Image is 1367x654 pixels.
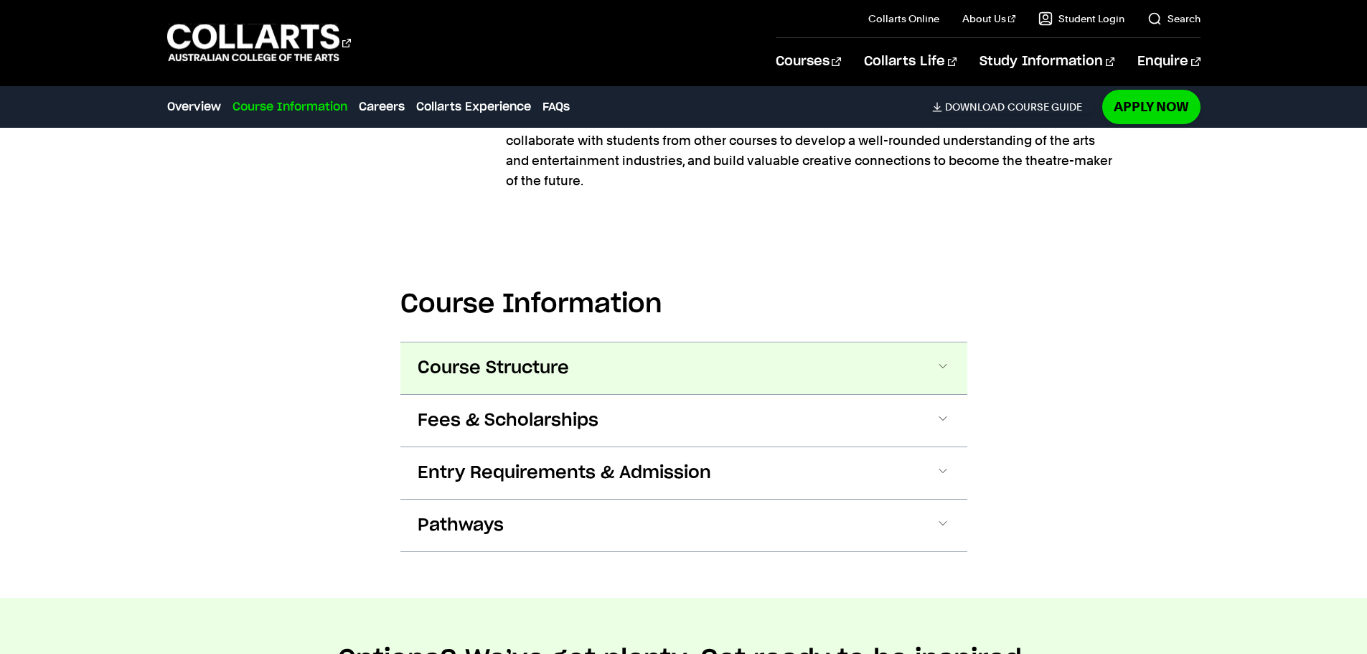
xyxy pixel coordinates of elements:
span: Pathways [418,514,504,537]
button: Fees & Scholarships [400,395,967,447]
a: Collarts Online [868,11,939,26]
p: Our courses are made to help make you career-ready with pitching and grant writing, and you’ll ha... [506,90,1112,191]
a: Enquire [1137,38,1200,85]
a: Collarts Experience [416,98,531,116]
button: Course Structure [400,342,967,394]
a: About Us [962,11,1015,26]
div: Go to homepage [167,22,351,63]
a: DownloadCourse Guide [932,101,1094,113]
a: FAQs [542,98,570,116]
a: Course Information [232,98,347,116]
a: Student Login [1038,11,1124,26]
a: Overview [167,98,221,116]
span: Fees & Scholarships [418,409,598,432]
a: Search [1147,11,1201,26]
h2: Course Information [400,289,967,320]
button: Entry Requirements & Admission [400,447,967,499]
span: Course Structure [418,357,569,380]
a: Courses [776,38,841,85]
button: Pathways [400,500,967,551]
a: Careers [359,98,405,116]
a: Collarts Life [864,38,957,85]
span: Download [945,101,1005,113]
span: Entry Requirements & Admission [418,462,711,485]
a: Study Information [980,38,1114,85]
a: Apply Now [1102,90,1201,123]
